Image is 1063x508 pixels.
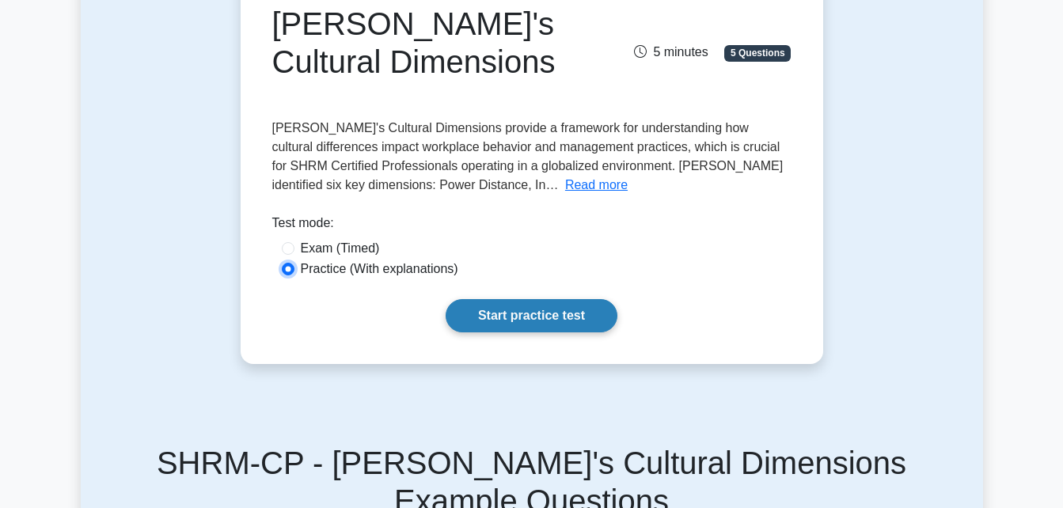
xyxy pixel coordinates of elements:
span: 5 Questions [724,45,791,61]
span: 5 minutes [634,45,708,59]
span: [PERSON_NAME]'s Cultural Dimensions provide a framework for understanding how cultural difference... [272,121,784,191]
button: Read more [565,176,628,195]
label: Exam (Timed) [301,239,380,258]
h1: [PERSON_NAME]'s Cultural Dimensions [272,5,612,81]
div: Test mode: [272,214,792,239]
label: Practice (With explanations) [301,260,458,279]
a: Start practice test [446,299,617,332]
